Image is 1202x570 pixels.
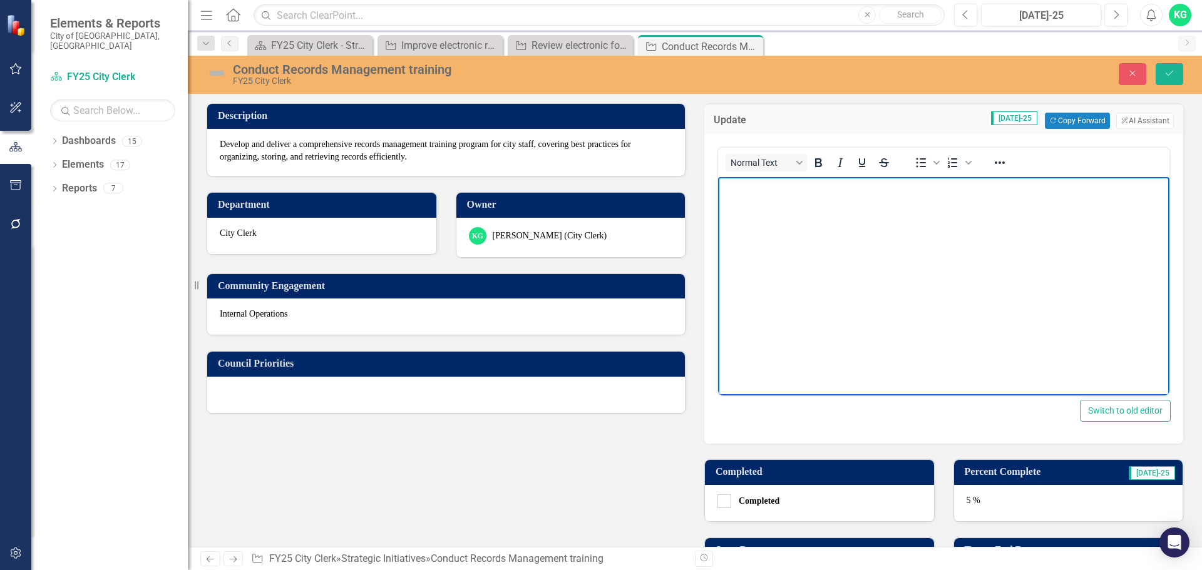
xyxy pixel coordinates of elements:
small: City of [GEOGRAPHIC_DATA], [GEOGRAPHIC_DATA] [50,31,175,51]
button: Italic [830,154,851,171]
div: Numbered list [942,154,973,171]
img: ClearPoint Strategy [6,14,28,36]
a: FY25 City Clerk - Strategic Plan [250,38,369,53]
div: [DATE]-25 [985,8,1097,23]
div: 17 [110,160,130,170]
h3: Description [218,110,679,121]
span: [DATE]-25 [1129,466,1175,480]
div: Bullet list [910,154,942,171]
div: FY25 City Clerk - Strategic Plan [271,38,369,53]
button: Block Normal Text [726,154,807,171]
button: Copy Forward [1045,113,1109,129]
a: Review electronic folders for retention and disposition [511,38,630,53]
h3: Owner [467,199,679,210]
div: [PERSON_NAME] (City Clerk) [493,230,607,242]
p: Develop and deliver a comprehensive records management training program for city staff, covering ... [220,138,672,163]
h3: Percent Complete [965,466,1095,477]
button: Bold [808,154,829,171]
div: Open Intercom Messenger [1159,527,1189,557]
h3: Start Date [716,544,928,556]
span: City Clerk [220,228,257,238]
div: 5 % [954,485,1183,521]
a: Strategic Initiatives [341,552,426,564]
a: Dashboards [62,134,116,148]
h3: Council Priorities [218,358,679,369]
div: Conduct Records Management training [662,39,760,54]
button: Underline [851,154,873,171]
input: Search Below... [50,99,175,121]
div: FY25 City Clerk [233,76,754,86]
div: KG [469,227,486,245]
span: [DATE]-25 [991,111,1037,125]
span: Elements & Reports [50,16,175,31]
iframe: Rich Text Area [718,177,1169,395]
h3: Target End Date [965,544,1177,556]
h3: Department [218,199,430,210]
a: FY25 City Clerk [269,552,336,564]
div: 7 [103,183,123,194]
a: FY25 City Clerk [50,70,175,84]
h3: Community Engagement [218,280,679,292]
div: 15 [122,136,142,146]
button: Strikethrough [873,154,895,171]
h3: Completed [716,466,928,477]
div: » » [251,552,686,566]
button: Search [879,6,942,24]
h3: Update [714,115,783,126]
button: [DATE]-25 [981,4,1101,26]
div: Review electronic folders for retention and disposition [532,38,630,53]
span: Search [897,9,924,19]
img: Not Defined [207,63,227,83]
div: Improve electronic records storage [401,38,500,53]
button: Switch to old editor [1080,400,1171,422]
button: AI Assistant [1116,113,1174,129]
a: Improve electronic records storage [381,38,500,53]
input: Search ClearPoint... [254,4,945,26]
span: Internal Operations [220,309,287,318]
div: Conduct Records Management training [431,552,604,564]
span: Normal Text [731,158,792,168]
a: Elements [62,158,104,172]
button: KG [1169,4,1191,26]
a: Reports [62,181,97,196]
div: Conduct Records Management training [233,63,754,76]
button: Reveal or hide additional toolbar items [989,154,1010,171]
